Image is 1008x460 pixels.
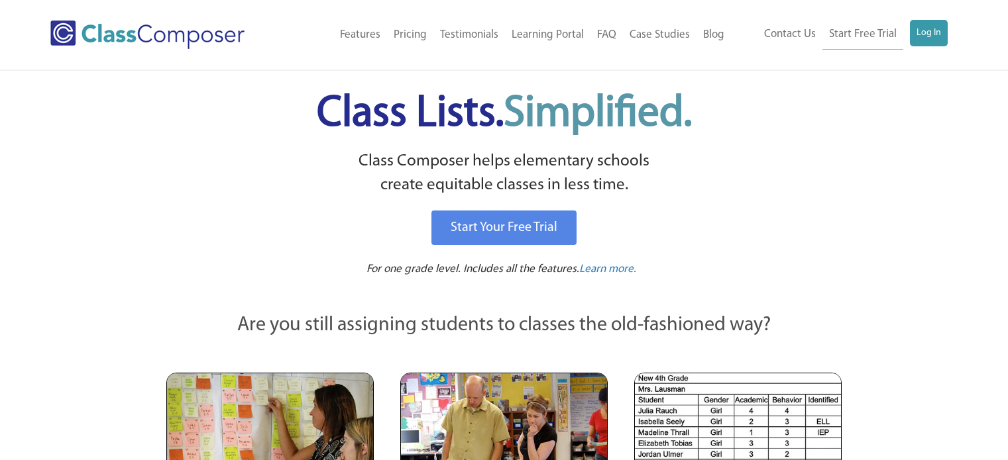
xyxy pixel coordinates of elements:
p: Are you still assigning students to classes the old-fashioned way? [166,311,842,340]
a: FAQ [590,21,623,50]
span: Class Lists. [317,93,692,136]
a: Start Your Free Trial [431,210,577,245]
a: Learning Portal [505,21,590,50]
a: Learn more. [579,261,636,278]
img: Class Composer [50,21,245,49]
span: Simplified. [504,93,692,136]
span: Start Your Free Trial [451,221,557,234]
a: Blog [697,21,731,50]
span: Learn more. [579,263,636,275]
p: Class Composer helps elementary schools create equitable classes in less time. [164,150,844,198]
a: Pricing [387,21,433,50]
a: Start Free Trial [822,20,903,50]
nav: Header Menu [731,20,948,50]
a: Log In [910,20,948,46]
span: For one grade level. Includes all the features. [366,263,579,275]
nav: Header Menu [287,21,730,50]
a: Case Studies [623,21,697,50]
a: Contact Us [757,20,822,49]
a: Features [333,21,387,50]
a: Testimonials [433,21,505,50]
